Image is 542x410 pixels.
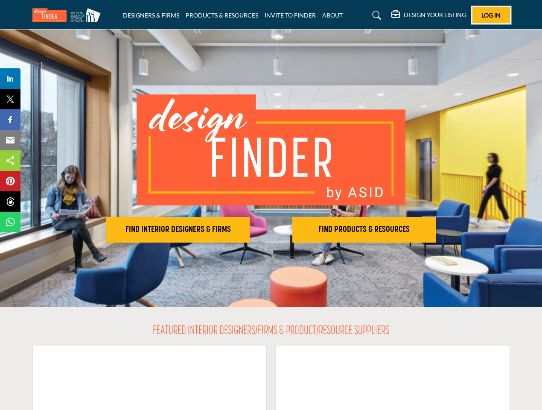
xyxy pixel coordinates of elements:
a: ABOUT [322,12,343,19]
button: Log In [472,7,510,23]
a: INVITE TO FINDER [265,12,316,19]
h2: FIND INTERIOR DESIGNERS & FIRMS [109,225,247,235]
a: DESIGNERS & FIRMS [123,12,179,19]
span: Log In [481,12,501,19]
h2: FEATURED INTERIOR DESIGNERS/FIRMS & PRODUCT/RESOURCE SUPPLIERS [153,324,389,339]
a: PRODUCTS & RESOURCES [186,12,258,19]
a: Search [364,9,387,22]
div: DESIGN YOUR LISTING [391,10,466,20]
button: FIND INTERIOR DESIGNERS & FIRMS [106,217,250,243]
img: image [137,94,405,205]
h2: FIND PRODUCTS & RESOURCES [295,225,433,235]
button: FIND PRODUCTS & RESOURCES [292,217,436,243]
h5: DESIGN YOUR LISTING [404,11,466,19]
img: Site Logo [32,8,105,22]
